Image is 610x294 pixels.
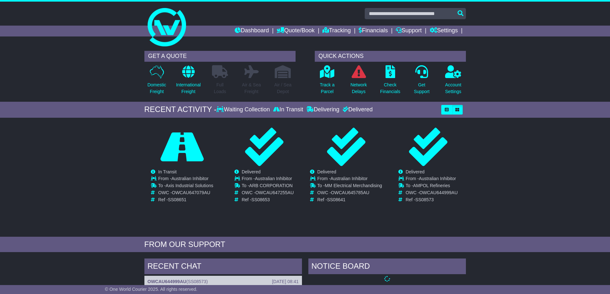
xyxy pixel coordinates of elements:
[315,51,466,62] div: QUICK ACTIONS
[249,183,293,188] span: ARB CORPORATION
[341,106,373,113] div: Delivered
[158,183,213,190] td: To -
[413,183,450,188] span: AMPOL Refineries
[242,190,294,197] td: OWC -
[272,279,298,284] div: [DATE] 08:41
[172,190,210,195] span: OWCAU647079AU
[242,82,261,95] p: Air & Sea Freight
[317,169,336,174] span: Delivered
[251,197,270,202] span: SS08653
[419,190,458,195] span: OWCAU644999AU
[406,197,458,203] td: Ref -
[406,183,458,190] td: To -
[380,82,400,95] p: Check Financials
[317,190,382,197] td: OWC -
[331,190,370,195] span: OWCAU645785AU
[242,169,261,174] span: Delivered
[277,26,314,36] a: Quote/Book
[327,197,346,202] span: SS08641
[406,190,458,197] td: OWC -
[325,183,382,188] span: MM Electrical Merchandising
[414,82,429,95] p: Get Support
[255,176,292,181] span: Australian Inhibitor
[242,176,294,183] td: From -
[415,197,434,202] span: SS08573
[445,65,462,99] a: AccountSettings
[168,197,186,202] span: SS08651
[430,26,458,36] a: Settings
[166,183,213,188] span: Axis Industrial Solutions
[330,176,368,181] span: Australian Inhibitor
[322,26,351,36] a: Tracking
[148,279,186,284] a: OWCAU644999AU
[320,82,335,95] p: Track a Parcel
[317,176,382,183] td: From -
[158,176,213,183] td: From -
[105,287,198,292] span: © One World Courier 2025. All rights reserved.
[272,106,305,113] div: In Transit
[255,190,294,195] span: OWCAU647255AU
[308,258,466,276] div: NOTICE BOARD
[305,106,341,113] div: Delivering
[350,65,367,99] a: NetworkDelays
[176,82,201,95] p: International Freight
[148,279,299,284] div: ( )
[212,82,228,95] p: Full Loads
[144,51,296,62] div: GET A QUOTE
[406,176,458,183] td: From -
[359,26,388,36] a: Financials
[176,65,201,99] a: InternationalFreight
[350,82,367,95] p: Network Delays
[317,197,382,203] td: Ref -
[188,279,207,284] span: SS08573
[158,190,213,197] td: OWC -
[158,197,213,203] td: Ref -
[380,65,401,99] a: CheckFinancials
[148,284,271,290] span: To Be Collected Team ([EMAIL_ADDRESS][DOMAIN_NAME])
[144,240,466,249] div: FROM OUR SUPPORT
[144,258,302,276] div: RECENT CHAT
[242,197,294,203] td: Ref -
[235,26,269,36] a: Dashboard
[147,82,166,95] p: Domestic Freight
[413,65,430,99] a: GetSupport
[419,176,456,181] span: Australian Inhibitor
[320,65,335,99] a: Track aParcel
[406,169,425,174] span: Delivered
[242,183,294,190] td: To -
[445,82,461,95] p: Account Settings
[396,26,422,36] a: Support
[274,82,292,95] p: Air / Sea Depot
[147,65,166,99] a: DomesticFreight
[317,183,382,190] td: To -
[171,176,208,181] span: Australian Inhibitor
[158,169,177,174] span: In Transit
[216,106,271,113] div: Waiting Collection
[144,105,217,114] div: RECENT ACTIVITY -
